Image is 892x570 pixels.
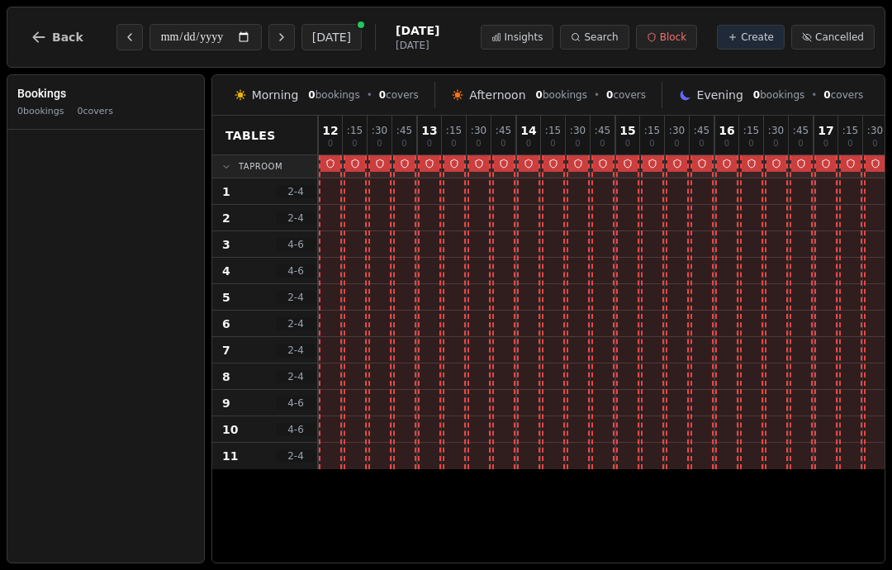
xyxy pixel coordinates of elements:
[222,395,230,411] span: 9
[724,140,729,148] span: 0
[276,449,316,463] span: 2 - 4
[600,140,605,148] span: 0
[847,140,852,148] span: 0
[396,39,439,52] span: [DATE]
[222,342,230,359] span: 7
[575,140,580,148] span: 0
[570,126,586,135] span: : 30
[595,126,610,135] span: : 45
[396,22,439,39] span: [DATE]
[536,88,587,102] span: bookings
[427,140,432,148] span: 0
[748,140,753,148] span: 0
[52,31,83,43] span: Back
[753,89,760,101] span: 0
[276,291,316,304] span: 2 - 4
[239,160,282,173] span: Taproom
[446,126,462,135] span: : 15
[660,31,686,44] span: Block
[222,448,238,464] span: 11
[584,31,618,44] span: Search
[396,126,412,135] span: : 45
[501,140,505,148] span: 0
[496,126,511,135] span: : 45
[481,25,554,50] button: Insights
[649,140,654,148] span: 0
[421,125,437,136] span: 13
[625,140,630,148] span: 0
[699,140,704,148] span: 0
[818,125,833,136] span: 17
[352,140,357,148] span: 0
[268,24,295,50] button: Next day
[550,140,555,148] span: 0
[276,370,316,383] span: 2 - 4
[773,140,778,148] span: 0
[842,126,858,135] span: : 15
[791,25,875,50] button: Cancelled
[594,88,600,102] span: •
[694,126,709,135] span: : 45
[520,125,536,136] span: 14
[798,140,803,148] span: 0
[222,421,238,438] span: 10
[225,127,276,144] span: Tables
[619,125,635,136] span: 15
[17,17,97,57] button: Back
[222,289,230,306] span: 5
[17,105,64,119] span: 0 bookings
[741,31,774,44] span: Create
[222,236,230,253] span: 3
[276,185,316,198] span: 2 - 4
[560,25,629,50] button: Search
[372,126,387,135] span: : 30
[823,88,863,102] span: covers
[17,85,194,102] h3: Bookings
[347,126,363,135] span: : 15
[78,105,113,119] span: 0 covers
[222,263,230,279] span: 4
[719,125,734,136] span: 16
[823,140,828,148] span: 0
[753,88,804,102] span: bookings
[276,344,316,357] span: 2 - 4
[379,89,386,101] span: 0
[505,31,543,44] span: Insights
[476,140,481,148] span: 0
[793,126,809,135] span: : 45
[536,89,543,101] span: 0
[276,397,316,410] span: 4 - 6
[276,211,316,225] span: 2 - 4
[669,126,685,135] span: : 30
[222,183,230,200] span: 1
[276,423,316,436] span: 4 - 6
[116,24,143,50] button: Previous day
[322,125,338,136] span: 12
[717,25,785,50] button: Create
[451,140,456,148] span: 0
[276,238,316,251] span: 4 - 6
[276,264,316,278] span: 4 - 6
[823,89,830,101] span: 0
[636,25,697,50] button: Block
[644,126,660,135] span: : 15
[469,87,525,103] span: Afternoon
[308,89,315,101] span: 0
[471,126,486,135] span: : 30
[815,31,864,44] span: Cancelled
[252,87,299,103] span: Morning
[811,88,817,102] span: •
[526,140,531,148] span: 0
[379,88,419,102] span: covers
[401,140,406,148] span: 0
[276,317,316,330] span: 2 - 4
[606,88,646,102] span: covers
[545,126,561,135] span: : 15
[222,316,230,332] span: 6
[872,140,877,148] span: 0
[606,89,613,101] span: 0
[301,24,362,50] button: [DATE]
[308,88,359,102] span: bookings
[697,87,743,103] span: Evening
[222,210,230,226] span: 2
